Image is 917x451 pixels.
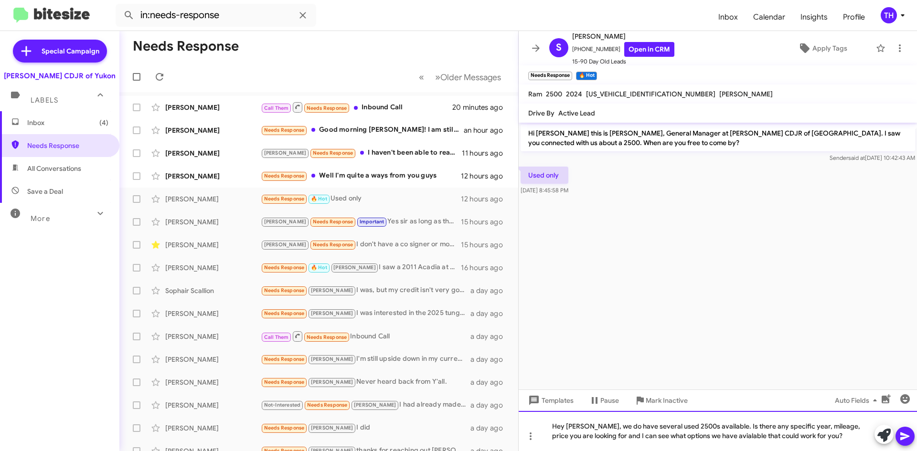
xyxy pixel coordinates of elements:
span: Needs Response [307,402,348,408]
span: said at [848,154,865,161]
span: Older Messages [440,72,501,83]
a: Inbox [711,3,746,31]
small: Needs Response [528,72,572,80]
span: 🔥 Hot [311,264,327,271]
span: Profile [835,3,873,31]
span: Inbox [27,118,108,127]
div: a day ago [470,423,511,433]
div: Yes sir as long as the miles are decent. [261,216,461,227]
div: [PERSON_NAME] [165,103,261,112]
button: Pause [581,392,627,409]
div: I did [261,422,470,433]
a: Insights [793,3,835,31]
div: a day ago [470,378,511,387]
span: Save a Deal [27,187,63,196]
span: Needs Response [307,334,347,340]
span: (4) [99,118,108,127]
span: Needs Response [264,356,305,362]
div: Never heard back from Y'all. [261,377,470,388]
div: [PERSON_NAME] [165,194,261,204]
div: an hour ago [464,126,511,135]
span: Needs Response [313,241,353,248]
span: S [556,40,562,55]
span: [DATE] 8:45:58 PM [521,187,568,194]
span: [US_VEHICLE_IDENTIFICATION_NUMBER] [586,90,715,98]
div: Inbound Call [261,101,453,113]
div: Well I'm quite a ways from you guys [261,170,461,181]
a: Calendar [746,3,793,31]
div: 15 hours ago [461,240,511,250]
span: Needs Response [264,425,305,431]
span: [PERSON_NAME] [311,310,353,316]
span: Active Lead [558,109,595,117]
div: a day ago [470,286,511,295]
small: 🔥 Hot [576,72,597,80]
button: Previous [413,67,430,87]
span: [PERSON_NAME] [572,31,674,42]
div: a day ago [470,355,511,364]
span: [PERSON_NAME] [719,90,773,98]
div: [PERSON_NAME] [165,309,261,318]
h1: Needs Response [133,39,239,54]
span: Mark Inactive [646,392,688,409]
span: [PERSON_NAME] [311,425,353,431]
a: Special Campaign [13,40,107,63]
button: Templates [519,392,581,409]
div: 16 hours ago [461,263,511,273]
span: » [435,71,440,83]
span: Special Campaign [42,46,99,56]
div: Used only [261,193,461,204]
div: [PERSON_NAME] [165,332,261,341]
div: [PERSON_NAME] [165,217,261,227]
div: I'm still upside down in my current vehicle April will be 3 yrs I have been paying on it and I'm ... [261,354,470,365]
div: Good morning [PERSON_NAME]! I am still looking into TRADING IN my 2017 Dodge Caravan for somethin... [261,125,464,136]
span: « [419,71,424,83]
span: Needs Response [264,127,305,133]
span: Needs Response [307,105,347,111]
button: Apply Tags [773,40,871,57]
div: 11 hours ago [462,148,511,158]
div: [PERSON_NAME] [165,400,261,410]
span: Needs Response [264,264,305,271]
div: [PERSON_NAME] [165,126,261,135]
span: Auto Fields [835,392,881,409]
span: Labels [31,96,58,105]
p: Hi [PERSON_NAME] this is [PERSON_NAME], General Manager at [PERSON_NAME] CDJR of [GEOGRAPHIC_DATA... [521,125,915,151]
span: [PERSON_NAME] [333,264,376,271]
div: I saw a 2011 Acadia at a different location I'm interested in. Can't make it in [DATE]. But I'll ... [261,262,461,273]
div: 12 hours ago [461,171,511,181]
button: Auto Fields [827,392,888,409]
span: Important [360,219,384,225]
p: Used only [521,167,568,184]
span: 15-90 Day Old Leads [572,57,674,66]
div: [PERSON_NAME] [165,355,261,364]
span: [PERSON_NAME] [264,241,307,248]
span: Needs Response [264,379,305,385]
span: Needs Response [313,150,353,156]
div: a day ago [470,400,511,410]
div: TH [881,7,897,23]
button: Mark Inactive [627,392,695,409]
span: Ram [528,90,542,98]
div: I was interested in the 2025 tungsten. I did come by and test drive. It's been about [DATE]. I tr... [261,308,470,319]
span: Needs Response [264,173,305,179]
div: [PERSON_NAME] [165,148,261,158]
span: [PERSON_NAME] [311,379,353,385]
div: Hey [PERSON_NAME], we do have several used 2500s available. Is there any specific year, mileage, ... [519,411,917,451]
div: [PERSON_NAME] [165,240,261,250]
div: I don't have a co signer or money down, and although I'm about to be caught up on my payments on ... [261,239,461,250]
span: Needs Response [313,219,353,225]
div: 12 hours ago [461,194,511,204]
a: Open in CRM [624,42,674,57]
div: I had already made a good offer on a 2025 dodge warlock, red. It was denied. Spoke with Sasho. [261,399,470,410]
div: 20 minutes ago [453,103,511,112]
div: [PERSON_NAME] [165,171,261,181]
span: Apply Tags [812,40,847,57]
div: [PERSON_NAME] [165,423,261,433]
span: [PERSON_NAME] [264,219,307,225]
button: Next [429,67,507,87]
div: Sophair Scallion [165,286,261,295]
nav: Page navigation example [414,67,507,87]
